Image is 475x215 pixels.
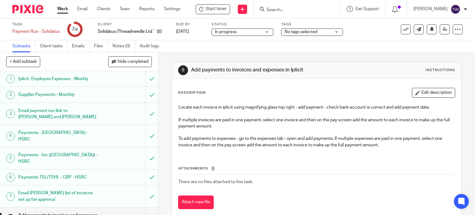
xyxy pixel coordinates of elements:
[191,67,330,73] h1: Add payments to invoices and expenses in Iplicit
[139,6,155,12] a: Reports
[18,173,99,182] h1: Payments TSL/TSHL - GBP - HSBC
[18,150,99,166] h1: Payments - Inc ([GEOGRAPHIC_DATA]) - HSBC
[72,26,78,33] div: 7
[178,196,214,209] button: Attach new file
[355,7,379,11] span: Get Support
[98,22,168,27] label: Client
[164,6,180,12] a: Settings
[77,6,88,12] a: Email
[451,4,460,14] img: svg%3E
[118,59,148,64] span: Hide completed
[98,28,154,35] p: Solidatus (Threadneedle Ltd T/A)
[206,6,227,12] span: Start timer
[196,4,230,14] div: Solidatus (Threadneedle Ltd T/A) - Payment Run - Solidatus
[178,167,208,170] span: Attachments
[6,56,40,67] button: + Add subtask
[178,90,206,95] p: Description
[266,7,322,13] input: Search
[72,40,89,52] a: Emails
[12,22,60,27] label: Task
[97,6,110,12] a: Clients
[212,22,273,27] label: Status
[18,90,99,99] h1: Supplier Payments - Monthly
[178,104,455,110] p: Locate each invoice in iplicit using magnifying glass top right - add payment - check bank accoun...
[18,188,99,204] h1: Email [PERSON_NAME] list of invoices set up for approval
[57,6,68,12] a: Work
[215,30,237,34] span: In progress
[18,74,99,84] h1: Iplicit- Employee Expenses - Weekly
[6,192,15,201] div: 7
[6,110,15,118] div: 3
[94,40,108,52] a: Files
[18,128,99,144] h1: Payments - [GEOGRAPHIC_DATA] - HSBC
[176,29,189,34] span: [DATE]
[108,56,152,67] button: Hide completed
[178,135,455,148] p: To add payments to expenses - go to the expenses tab - open and add payments. If multiple expense...
[120,6,130,12] a: Team
[178,117,455,130] p: If multiple invoices are paid in one payment, select one invoice and then on the pay screen add t...
[40,40,67,52] a: Client tasks
[6,154,15,163] div: 5
[412,88,455,98] button: Edit description
[176,22,204,27] label: Due by
[140,40,164,52] a: Audit logs
[178,65,188,75] div: 8
[178,180,253,184] span: There are no files attached to this task.
[6,132,15,140] div: 4
[6,75,15,83] div: 1
[113,40,135,52] a: Notes (0)
[6,173,15,182] div: 6
[6,91,15,99] div: 2
[12,28,60,35] div: Payment Run - Solidatus
[426,68,455,73] div: Instructions
[413,6,447,12] p: [PERSON_NAME]
[12,40,35,52] a: Subtasks
[281,22,343,27] label: Tags
[75,28,78,31] small: /8
[18,106,99,122] h1: Email payment run link to [PERSON_NAME] and [PERSON_NAME]
[285,30,317,34] span: No tags selected
[12,5,43,13] img: Pixie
